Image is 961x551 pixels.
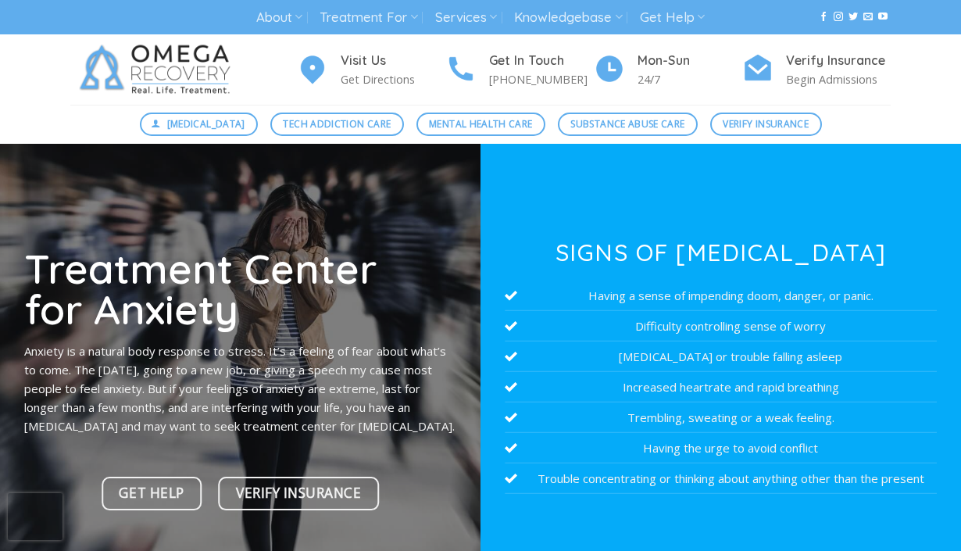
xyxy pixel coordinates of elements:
a: Services [435,3,497,32]
a: [MEDICAL_DATA] [140,113,259,136]
a: Mental Health Care [416,113,545,136]
li: Difficulty controlling sense of worry [505,311,938,342]
h4: Verify Insurance [786,51,891,71]
li: Having the urge to avoid conflict [505,433,938,463]
span: Verify Insurance [236,482,361,504]
span: Substance Abuse Care [570,116,684,131]
a: Visit Us Get Directions [297,51,445,89]
li: Trouble concentrating or thinking about anything other than the present [505,463,938,494]
p: Begin Admissions [786,70,891,88]
span: Tech Addiction Care [283,116,391,131]
li: Increased heartrate and rapid breathing [505,372,938,403]
a: Get Help [102,477,202,510]
a: Treatment For [320,3,417,32]
img: Omega Recovery [70,34,246,105]
a: About [256,3,302,32]
h3: Signs of [MEDICAL_DATA] [505,241,938,264]
a: Get In Touch [PHONE_NUMBER] [445,51,594,89]
a: Tech Addiction Care [270,113,404,136]
li: [MEDICAL_DATA] or trouble falling asleep [505,342,938,372]
a: Verify Insurance [219,477,380,510]
a: Send us an email [863,12,873,23]
a: Verify Insurance Begin Admissions [742,51,891,89]
a: Substance Abuse Care [558,113,698,136]
span: [MEDICAL_DATA] [167,116,245,131]
h4: Visit Us [341,51,445,71]
a: Knowledgebase [514,3,622,32]
h4: Mon-Sun [638,51,742,71]
a: Follow on Instagram [834,12,843,23]
p: 24/7 [638,70,742,88]
a: Follow on Facebook [819,12,828,23]
a: Follow on YouTube [878,12,888,23]
iframe: reCAPTCHA [8,493,63,540]
p: Get Directions [341,70,445,88]
a: Get Help [640,3,705,32]
a: Follow on Twitter [848,12,858,23]
li: Trembling, sweating or a weak feeling. [505,403,938,433]
li: Having a sense of impending doom, danger, or panic. [505,281,938,311]
a: Verify Insurance [710,113,822,136]
h1: Treatment Center for Anxiety [24,248,457,330]
span: Verify Insurance [723,116,809,131]
span: Mental Health Care [429,116,532,131]
p: Anxiety is a natural body response to stress. It’s a feeling of fear about what’s to come. The [D... [24,342,457,435]
h4: Get In Touch [489,51,594,71]
span: Get Help [119,482,184,504]
p: [PHONE_NUMBER] [489,70,594,88]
